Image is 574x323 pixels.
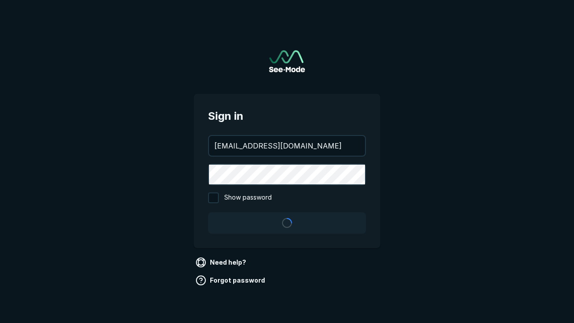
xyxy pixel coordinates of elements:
span: Show password [224,192,272,203]
span: Sign in [208,108,366,124]
input: your@email.com [209,136,365,156]
a: Forgot password [194,273,269,288]
a: Go to sign in [269,50,305,72]
img: See-Mode Logo [269,50,305,72]
a: Need help? [194,255,250,270]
